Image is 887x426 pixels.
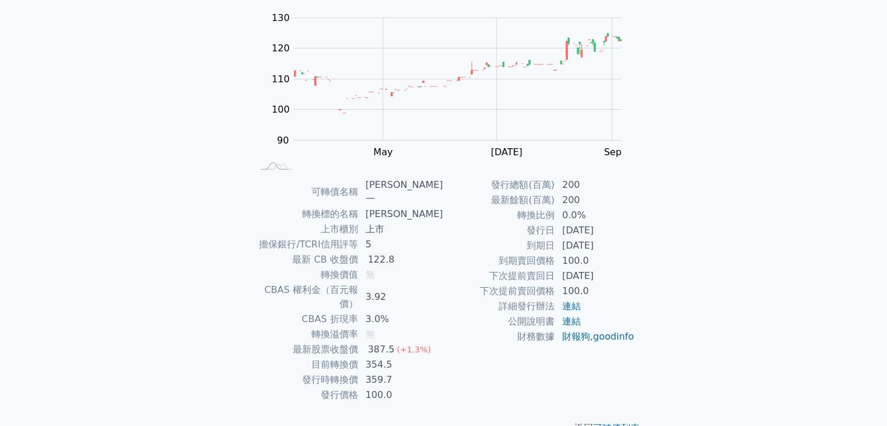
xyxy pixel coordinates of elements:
td: 詳細發行辦法 [444,299,555,314]
td: 上市櫃別 [253,222,359,237]
td: 最新 CB 收盤價 [253,252,359,267]
td: 公開說明書 [444,314,555,329]
td: 100.0 [359,387,444,403]
td: 擔保銀行/TCRI信用評等 [253,237,359,252]
div: 122.8 [366,253,397,267]
tspan: 110 [272,74,290,85]
td: 359.7 [359,372,444,387]
td: 上市 [359,222,444,237]
span: 無 [366,269,375,280]
td: 發行總額(百萬) [444,177,555,193]
td: 轉換標的名稱 [253,207,359,222]
a: 連結 [562,316,581,327]
td: [DATE] [555,238,635,253]
td: 3.92 [359,282,444,312]
a: goodinfo [593,331,634,342]
td: 200 [555,177,635,193]
tspan: 130 [272,12,290,23]
span: (+1.3%) [397,345,430,354]
td: 轉換比例 [444,208,555,223]
tspan: May [373,146,392,158]
td: CBAS 權利金（百元報價） [253,282,359,312]
td: 最新股票收盤價 [253,342,359,357]
g: Chart [265,12,639,181]
td: 100.0 [555,284,635,299]
td: 轉換溢價率 [253,327,359,342]
td: 發行價格 [253,387,359,403]
a: 財報狗 [562,331,590,342]
td: [PERSON_NAME] [359,207,444,222]
td: 5 [359,237,444,252]
td: 下次提前賣回價格 [444,284,555,299]
td: 0.0% [555,208,635,223]
td: 發行時轉換價 [253,372,359,387]
td: 最新餘額(百萬) [444,193,555,208]
td: 200 [555,193,635,208]
td: 目前轉換價 [253,357,359,372]
tspan: Sep [604,146,621,158]
td: [DATE] [555,268,635,284]
td: 財務數據 [444,329,555,344]
td: 3.0% [359,312,444,327]
div: 387.5 [366,343,397,357]
tspan: 100 [272,104,290,115]
td: 可轉債名稱 [253,177,359,207]
td: 轉換價值 [253,267,359,282]
td: CBAS 折現率 [253,312,359,327]
td: , [555,329,635,344]
td: 354.5 [359,357,444,372]
td: [PERSON_NAME]一 [359,177,444,207]
td: 發行日 [444,223,555,238]
td: 下次提前賣回日 [444,268,555,284]
td: 到期賣回價格 [444,253,555,268]
td: 100.0 [555,253,635,268]
g: Series [294,33,621,113]
td: [DATE] [555,223,635,238]
tspan: 90 [277,135,289,146]
span: 無 [366,329,375,340]
td: 到期日 [444,238,555,253]
tspan: [DATE] [490,146,522,158]
tspan: 120 [272,43,290,54]
a: 連結 [562,301,581,312]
